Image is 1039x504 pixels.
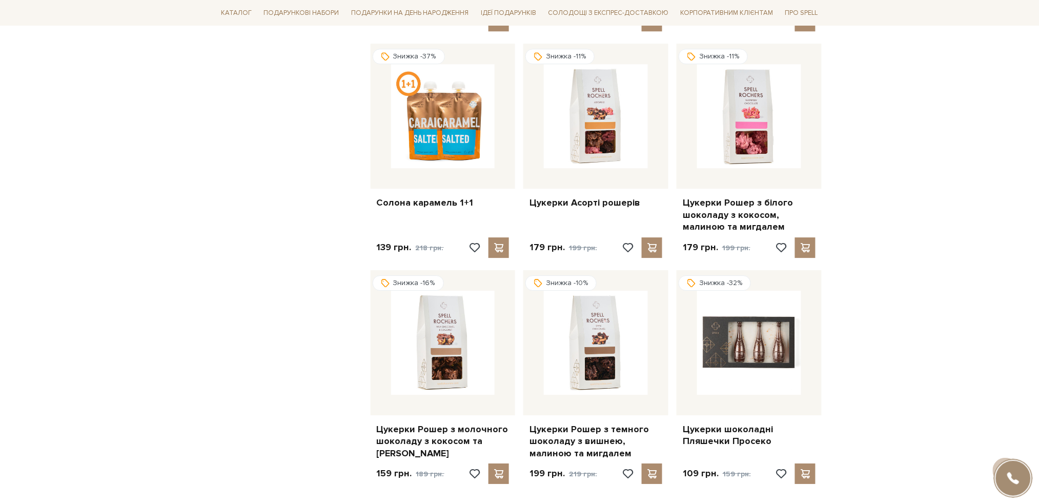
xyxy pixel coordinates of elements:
[722,244,750,252] span: 199 грн.
[529,424,662,459] a: Цукерки Рошер з темного шоколаду з вишнею, малиною та мигдалем
[347,5,473,21] span: Подарунки на День народження
[217,5,256,21] span: Каталог
[391,64,495,168] img: Солона карамель 1+1
[477,5,540,21] span: Ідеї подарунків
[529,468,597,480] p: 199 грн.
[377,424,510,459] a: Цукерки Рошер з молочного шоколаду з кокосом та [PERSON_NAME]
[544,4,673,22] a: Солодощі з експрес-доставкою
[373,275,444,291] div: Знижка -16%
[416,244,444,252] span: 218 грн.
[529,197,662,209] a: Цукерки Асорті рошерів
[260,5,343,21] span: Подарункові набори
[377,241,444,254] p: 139 грн.
[525,49,595,64] div: Знижка -11%
[377,197,510,209] a: Солона карамель 1+1
[723,470,751,478] span: 159 грн.
[377,468,444,480] p: 159 грн.
[679,275,751,291] div: Знижка -32%
[679,49,748,64] div: Знижка -11%
[373,49,445,64] div: Знижка -37%
[676,4,777,22] a: Корпоративним клієнтам
[525,275,597,291] div: Знижка -10%
[683,241,750,254] p: 179 грн.
[683,197,816,233] a: Цукерки Рошер з білого шоколаду з кокосом, малиною та мигдалем
[569,470,597,478] span: 219 грн.
[683,468,751,480] p: 109 грн.
[569,244,597,252] span: 199 грн.
[416,470,444,478] span: 189 грн.
[683,424,816,448] a: Цукерки шоколадні Пляшечки Просеко
[781,5,822,21] span: Про Spell
[529,241,597,254] p: 179 грн.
